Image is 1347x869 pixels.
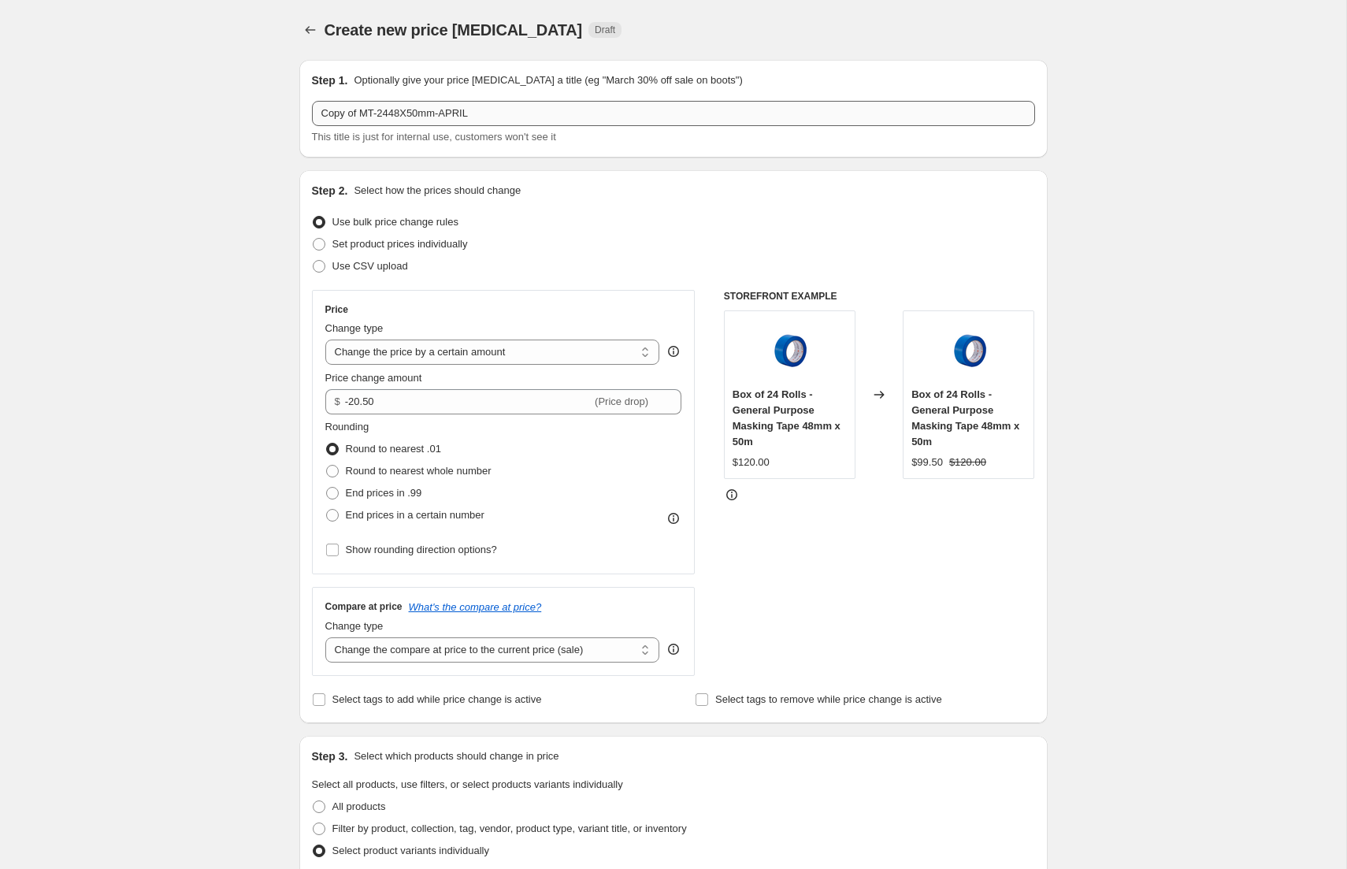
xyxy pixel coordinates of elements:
strike: $120.00 [949,455,986,470]
img: MT-2448X50mm_80x.png [758,319,821,382]
div: help [666,641,681,657]
div: help [666,344,681,359]
h6: STOREFRONT EXAMPLE [724,290,1035,303]
span: (Price drop) [595,396,648,407]
button: What's the compare at price? [409,601,542,613]
span: All products [332,800,386,812]
div: $99.50 [911,455,943,470]
span: End prices in .99 [346,487,422,499]
h2: Step 3. [312,748,348,764]
img: MT-2448X50mm_80x.png [937,319,1000,382]
input: -10.00 [345,389,592,414]
span: Select tags to remove while price change is active [715,693,942,705]
h3: Price [325,303,348,316]
span: Select product variants individually [332,845,489,856]
span: Box of 24 Rolls - General Purpose Masking Tape 48mm x 50m [911,388,1019,447]
span: Box of 24 Rolls - General Purpose Masking Tape 48mm x 50m [733,388,840,447]
input: 30% off holiday sale [312,101,1035,126]
span: Show rounding direction options? [346,544,497,555]
h2: Step 2. [312,183,348,199]
span: Draft [595,24,615,36]
span: $ [335,396,340,407]
span: Use bulk price change rules [332,216,458,228]
span: Change type [325,620,384,632]
span: Select all products, use filters, or select products variants individually [312,778,623,790]
span: Round to nearest .01 [346,443,441,455]
span: Rounding [325,421,369,433]
span: Select tags to add while price change is active [332,693,542,705]
span: Use CSV upload [332,260,408,272]
span: Create new price [MEDICAL_DATA] [325,21,583,39]
span: Set product prices individually [332,238,468,250]
p: Optionally give your price [MEDICAL_DATA] a title (eg "March 30% off sale on boots") [354,72,742,88]
p: Select which products should change in price [354,748,558,764]
p: Select how the prices should change [354,183,521,199]
span: This title is just for internal use, customers won't see it [312,131,556,143]
span: End prices in a certain number [346,509,484,521]
div: $120.00 [733,455,770,470]
h2: Step 1. [312,72,348,88]
span: Round to nearest whole number [346,465,492,477]
h3: Compare at price [325,600,403,613]
span: Change type [325,322,384,334]
span: Price change amount [325,372,422,384]
button: Price change jobs [299,19,321,41]
span: Filter by product, collection, tag, vendor, product type, variant title, or inventory [332,823,687,834]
